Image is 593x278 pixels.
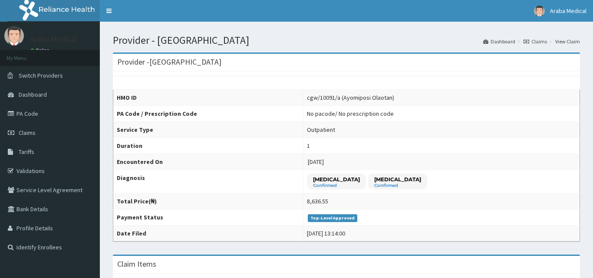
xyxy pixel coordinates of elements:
[117,58,221,66] h3: Provider - [GEOGRAPHIC_DATA]
[30,47,51,53] a: Online
[534,6,545,16] img: User Image
[524,38,547,45] a: Claims
[307,93,394,102] div: cgw/10091/a (Ayomiposi Olaotan)
[113,138,303,154] th: Duration
[30,35,77,43] p: Araba Medical
[307,125,335,134] div: Outpatient
[307,109,394,118] div: No pacode / No prescription code
[113,35,580,46] h1: Provider - [GEOGRAPHIC_DATA]
[19,129,36,137] span: Claims
[550,7,586,15] span: Araba Medical
[113,193,303,209] th: Total Price(₦)
[313,183,360,188] small: Confirmed
[113,154,303,170] th: Encountered On
[19,91,47,98] span: Dashboard
[307,197,328,206] div: 8,636.55
[483,38,515,45] a: Dashboard
[117,260,156,268] h3: Claim Items
[113,122,303,138] th: Service Type
[555,38,580,45] a: View Claim
[308,214,358,222] span: Top-Level Approved
[113,209,303,226] th: Payment Status
[4,26,24,46] img: User Image
[307,141,310,150] div: 1
[307,229,345,238] div: [DATE] 13:14:00
[113,106,303,122] th: PA Code / Prescription Code
[113,90,303,106] th: HMO ID
[313,176,360,183] p: [MEDICAL_DATA]
[374,176,421,183] p: [MEDICAL_DATA]
[308,158,324,166] span: [DATE]
[19,72,63,79] span: Switch Providers
[113,226,303,242] th: Date Filed
[374,183,421,188] small: Confirmed
[19,148,34,156] span: Tariffs
[113,170,303,193] th: Diagnosis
